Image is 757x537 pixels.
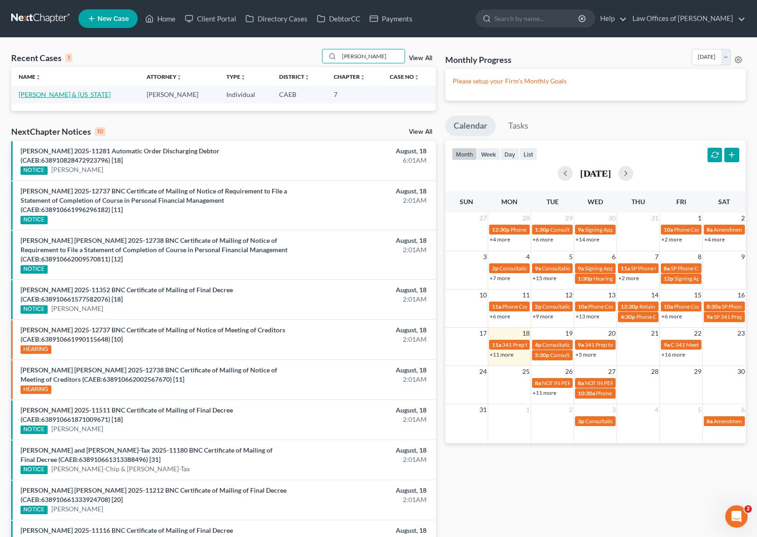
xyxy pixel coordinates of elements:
[21,386,51,394] div: HEARING
[297,156,427,165] div: 6:01AM
[740,404,746,415] span: 6
[564,328,574,339] span: 19
[21,406,233,423] a: [PERSON_NAME] 2025-11511 BNC Certificate of Mailing of Final Decree (CAEB:638910661871009671) [18]
[533,389,556,396] a: +11 more
[654,404,659,415] span: 4
[578,226,584,233] span: 9a
[535,226,549,233] span: 1:30p
[297,406,427,415] div: August, 18
[736,328,746,339] span: 23
[297,245,427,255] div: 2:01AM
[521,289,531,301] span: 11
[478,366,488,377] span: 24
[492,303,501,310] span: 11a
[21,506,48,514] div: NOTICE
[607,289,617,301] span: 13
[297,495,427,504] div: 2:01AM
[326,86,382,103] td: 7
[490,313,510,320] a: +6 more
[500,116,537,136] a: Tasks
[297,335,427,344] div: 2:01AM
[564,213,574,224] span: 29
[51,424,103,434] a: [PERSON_NAME]
[707,226,713,233] span: 8a
[542,341,627,348] span: Consultation for [PERSON_NAME]
[650,366,659,377] span: 28
[460,198,473,206] span: Sun
[334,73,365,80] a: Chapterunfold_more
[578,341,584,348] span: 9a
[297,526,427,535] div: August, 18
[312,10,365,27] a: DebtorCC
[718,198,730,206] span: Sat
[564,289,574,301] span: 12
[21,305,48,314] div: NOTICE
[365,10,417,27] a: Payments
[492,341,501,348] span: 11a
[654,251,659,262] span: 7
[628,10,745,27] a: Law Offices of [PERSON_NAME]
[445,54,512,65] h3: Monthly Progress
[490,351,513,358] a: +11 more
[297,365,427,375] div: August, 18
[525,251,531,262] span: 4
[578,303,587,310] span: 10a
[21,345,51,354] div: HEARING
[297,455,427,464] div: 2:01AM
[409,55,432,62] a: View All
[519,148,537,160] button: list
[180,10,241,27] a: Client Portal
[607,366,617,377] span: 27
[219,86,272,103] td: Individual
[578,379,584,386] span: 8a
[693,289,702,301] span: 15
[140,10,180,27] a: Home
[697,404,702,415] span: 5
[492,265,498,272] span: 2p
[631,198,645,206] span: Thu
[19,90,111,98] a: [PERSON_NAME] & [US_STATE]
[521,366,531,377] span: 25
[297,146,427,156] div: August, 18
[596,390,698,397] span: Phone Consultation for [PERSON_NAME]
[593,275,666,282] span: Hearing for [PERSON_NAME]
[578,418,584,425] span: 3p
[535,265,541,272] span: 9a
[478,289,488,301] span: 10
[661,351,685,358] a: +16 more
[585,341,660,348] span: 341 Prep for [PERSON_NAME]
[139,86,219,103] td: [PERSON_NAME]
[21,446,273,463] a: [PERSON_NAME] and [PERSON_NAME]-Tax 2025-11180 BNC Certificate of Mailing of Final Decree (CAEB:6...
[535,341,541,348] span: 4p
[542,379,601,386] span: NOT IN PERSON APPTS.
[297,375,427,384] div: 2:01AM
[575,351,596,358] a: +5 more
[482,251,488,262] span: 3
[664,303,673,310] span: 10a
[414,75,420,80] i: unfold_more
[21,486,287,503] a: [PERSON_NAME] [PERSON_NAME] 2025-11212 BNC Certificate of Mailing of Final Decree (CAEB:638910661...
[664,275,673,282] span: 12p
[740,251,746,262] span: 9
[725,505,748,528] iframe: Intercom live chat
[502,341,653,348] span: 341 Prep for Okpaliwu, [PERSON_NAME] & [PERSON_NAME]
[744,505,752,513] span: 2
[409,129,432,135] a: View All
[21,286,233,303] a: [PERSON_NAME] 2025-11352 BNC Certificate of Mailing of Final Decree (CAEB:638910661577582076) [18]
[272,86,326,103] td: CAEB
[21,236,287,263] a: [PERSON_NAME] [PERSON_NAME] 2025-12738 BNC Certificate of Mailing of Notice of Requirement to Fil...
[21,466,48,474] div: NOTICE
[452,148,477,160] button: month
[297,486,427,495] div: August, 18
[650,289,659,301] span: 14
[714,418,748,425] span: Amendments:
[501,198,518,206] span: Mon
[35,75,41,80] i: unfold_more
[297,285,427,295] div: August, 18
[297,196,427,205] div: 2:01AM
[568,404,574,415] span: 2
[51,165,103,174] a: [PERSON_NAME]
[521,213,531,224] span: 28
[21,265,48,274] div: NOTICE
[707,313,713,320] span: 9a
